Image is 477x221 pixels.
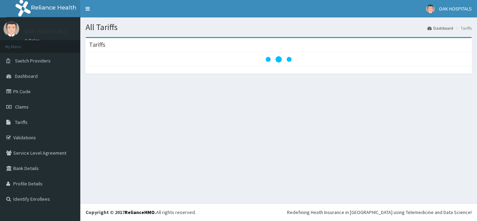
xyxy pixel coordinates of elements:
[426,5,435,13] img: User Image
[15,119,28,125] span: Tariffs
[287,209,472,216] div: Redefining Heath Insurance in [GEOGRAPHIC_DATA] using Telemedicine and Data Science!
[86,23,472,32] h1: All Tariffs
[3,21,19,37] img: User Image
[24,28,68,35] p: OAK HOSPITALS
[265,45,293,73] svg: audio-loading
[15,104,29,110] span: Claims
[454,25,472,31] li: Tariffs
[15,73,38,79] span: Dashboard
[89,42,105,48] h3: Tariffs
[86,209,156,215] strong: Copyright © 2017 .
[427,25,453,31] a: Dashboard
[125,209,155,215] a: RelianceHMO
[439,6,472,12] span: OAK HOSPITALS
[80,203,477,221] footer: All rights reserved.
[15,58,51,64] span: Switch Providers
[24,38,41,43] a: Online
